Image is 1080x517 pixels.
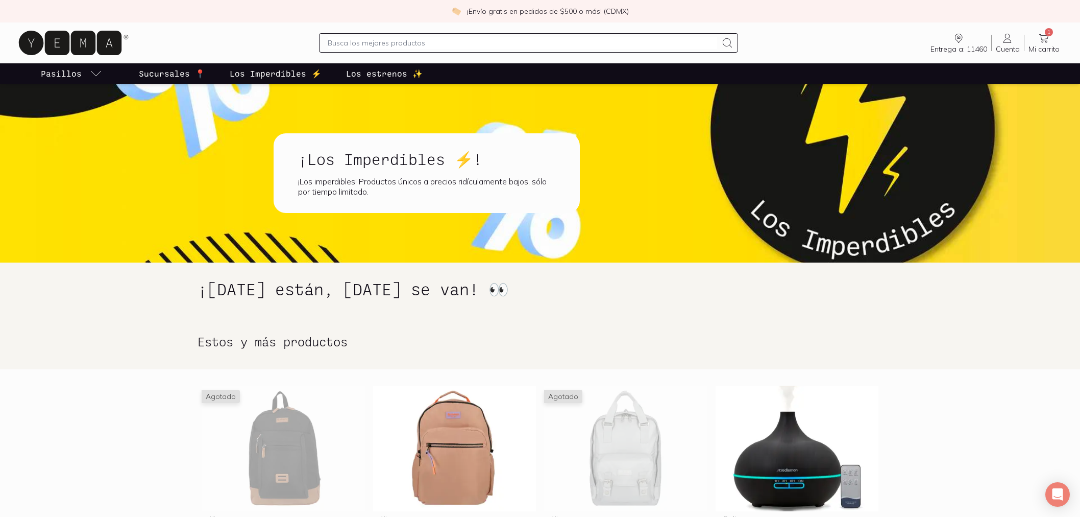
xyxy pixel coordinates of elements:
p: Los estrenos ✨ [346,67,423,80]
div: ¡Los imperdibles! Productos únicos a precios ridículamente bajos, sólo por tiempo limitado. [298,176,555,197]
a: Cuenta [992,32,1024,54]
img: Difusor de Aceites Esenciales y Humidificador [716,386,879,511]
img: Mochila Plateada New Briz 4XT [544,386,707,511]
a: Sucursales 📍 [137,63,207,84]
span: Mi carrito [1028,44,1060,54]
a: pasillo-todos-link [39,63,104,84]
h2: Estos y más productos [198,335,882,348]
p: ¡Envío gratis en pedidos de $500 o más! (CDMX) [467,6,629,16]
a: Entrega a: 11460 [926,32,991,54]
a: Los estrenos ✨ [344,63,425,84]
input: Busca los mejores productos [328,37,717,49]
h1: ¡[DATE] están, [DATE] se van! 👀 [198,279,882,298]
a: Los Imperdibles ⚡️ [228,63,324,84]
span: Agotado [544,390,582,403]
img: check [452,7,461,16]
p: Pasillos [41,67,82,80]
span: Agotado [202,390,240,403]
span: 1 [1045,28,1053,36]
span: Cuenta [996,44,1020,54]
p: Los Imperdibles ⚡️ [230,67,322,80]
img: Mochila Rosa Mariland 4XT [373,386,536,511]
span: Entrega a: 11460 [930,44,987,54]
img: Mochila Negra Force 4XT [202,386,365,511]
div: Open Intercom Messenger [1045,482,1070,507]
a: ¡Los Imperdibles ⚡!¡Los imperdibles! Productos únicos a precios ridículamente bajos, sólo por tie... [274,133,612,213]
a: 1Mi carrito [1024,32,1064,54]
h1: ¡Los Imperdibles ⚡! [298,150,555,168]
p: Sucursales 📍 [139,67,205,80]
